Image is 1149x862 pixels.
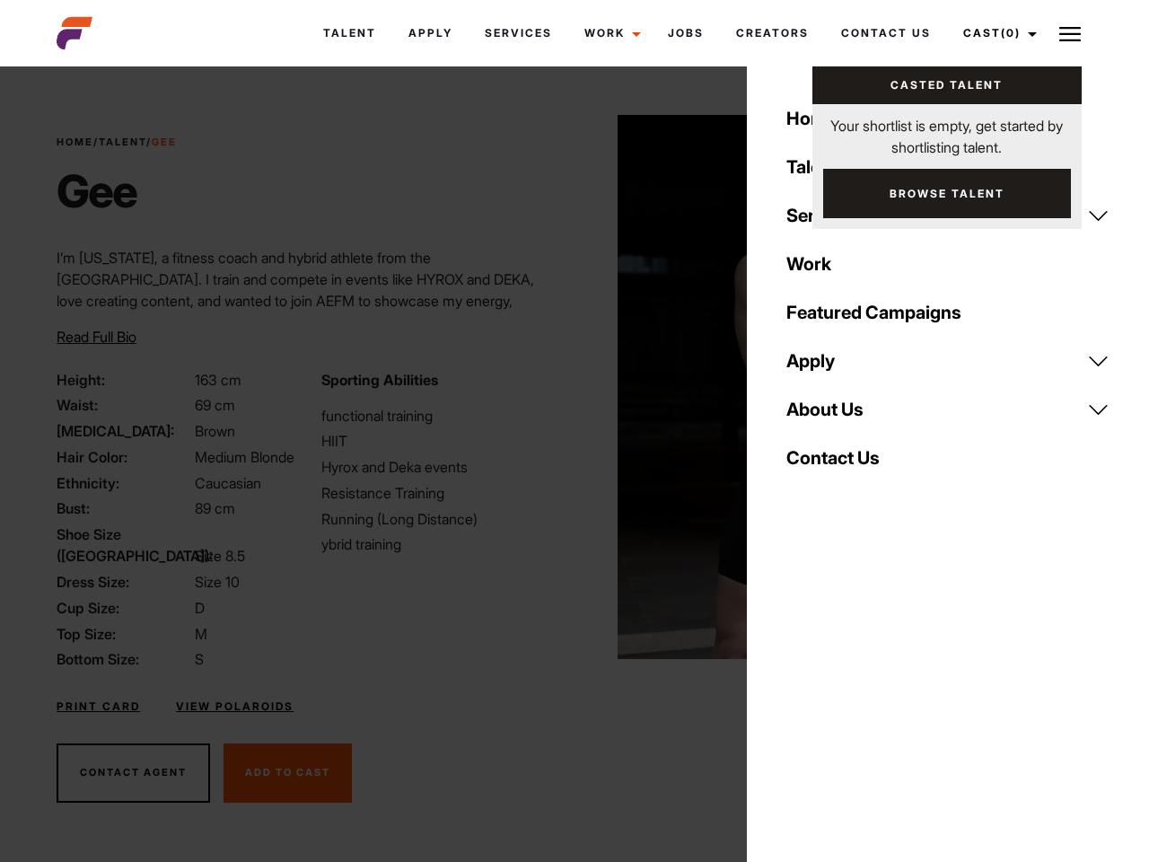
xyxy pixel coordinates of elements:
[321,482,564,504] li: Resistance Training
[1001,26,1021,40] span: (0)
[776,337,1120,385] a: Apply
[57,394,191,416] span: Waist:
[195,422,235,440] span: Brown
[195,625,207,643] span: M
[57,523,191,567] span: Shoe Size ([GEOGRAPHIC_DATA]):
[195,573,240,591] span: Size 10
[57,164,177,218] h1: Gee
[776,385,1120,434] a: About Us
[812,104,1082,158] p: Your shortlist is empty, get started by shortlisting talent.
[57,326,136,347] button: Read Full Bio
[57,497,191,519] span: Bust:
[776,143,1120,191] a: Talent
[195,599,205,617] span: D
[57,648,191,670] span: Bottom Size:
[57,15,92,51] img: cropped-aefm-brand-fav-22-square.png
[57,472,191,494] span: Ethnicity:
[307,9,392,57] a: Talent
[823,169,1071,218] a: Browse Talent
[776,191,1120,240] a: Services
[947,9,1048,57] a: Cast(0)
[57,136,93,148] a: Home
[57,369,191,391] span: Height:
[776,288,1120,337] a: Featured Campaigns
[195,448,294,466] span: Medium Blonde
[195,474,261,492] span: Caucasian
[321,405,564,427] li: functional training
[321,430,564,452] li: HIIT
[776,94,1120,143] a: Home
[57,446,191,468] span: Hair Color:
[245,766,330,778] span: Add To Cast
[176,699,294,715] a: View Polaroids
[321,533,564,555] li: ybrid training
[568,9,652,57] a: Work
[469,9,568,57] a: Services
[321,371,438,389] strong: Sporting Abilities
[57,420,191,442] span: [MEDICAL_DATA]:
[1059,23,1081,45] img: Burger icon
[321,508,564,530] li: Running (Long Distance)
[825,9,947,57] a: Contact Us
[57,623,191,645] span: Top Size:
[57,571,191,593] span: Dress Size:
[195,396,235,414] span: 69 cm
[195,650,204,668] span: S
[392,9,469,57] a: Apply
[195,499,235,517] span: 89 cm
[57,328,136,346] span: Read Full Bio
[57,743,210,803] button: Contact Agent
[720,9,825,57] a: Creators
[812,66,1082,104] a: Casted Talent
[195,371,241,389] span: 163 cm
[776,240,1120,288] a: Work
[776,434,1120,482] a: Contact Us
[57,699,140,715] a: Print Card
[224,743,352,803] button: Add To Cast
[99,136,146,148] a: Talent
[57,247,564,333] p: I’m [US_STATE], a fitness coach and hybrid athlete from the [GEOGRAPHIC_DATA]. I train and compet...
[195,547,245,565] span: Size 8.5
[57,597,191,619] span: Cup Size:
[152,136,177,148] strong: Gee
[652,9,720,57] a: Jobs
[321,456,564,478] li: Hyrox and Deka events
[57,135,177,150] span: / /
